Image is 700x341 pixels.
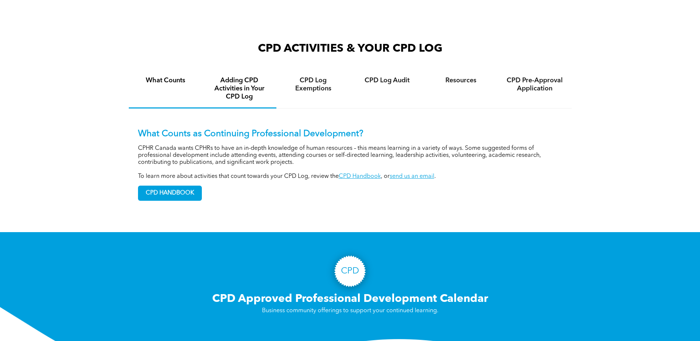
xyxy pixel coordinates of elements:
[390,173,434,179] a: send us an email
[339,173,381,179] a: CPD Handbook
[138,186,202,201] a: CPD HANDBOOK
[341,266,359,277] h3: CPD
[138,186,201,200] span: CPD HANDBOOK
[357,76,417,85] h4: CPD Log Audit
[135,76,196,85] h4: What Counts
[283,76,344,93] h4: CPD Log Exemptions
[431,76,491,85] h4: Resources
[138,129,562,139] p: What Counts as Continuing Professional Development?
[138,145,562,166] p: CPHR Canada wants CPHRs to have an in-depth knowledge of human resources – this means learning in...
[212,293,488,304] span: CPD Approved Professional Development Calendar
[138,173,562,180] p: To learn more about activities that count towards your CPD Log, review the , or .
[209,76,270,101] h4: Adding CPD Activities in Your CPD Log
[504,76,565,93] h4: CPD Pre-Approval Application
[258,43,442,54] span: CPD ACTIVITIES & YOUR CPD LOG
